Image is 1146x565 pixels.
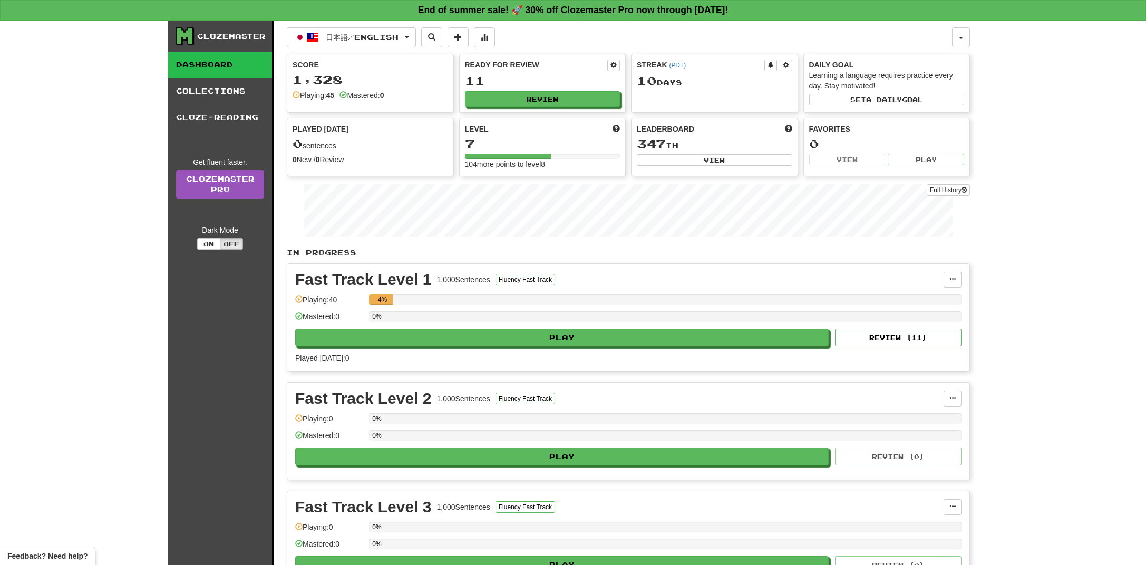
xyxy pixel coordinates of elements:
div: 0 [809,137,965,151]
div: 1,000 Sentences [437,393,490,404]
button: Fluency Fast Track [496,274,555,285]
a: Cloze-Reading [168,104,272,131]
a: Dashboard [168,52,272,78]
div: Playing: 0 [295,413,364,431]
strong: 0 [380,91,384,100]
button: View [637,154,792,166]
div: 1,000 Sentences [437,502,490,512]
button: Add sentence to collection [448,27,469,47]
button: On [197,238,220,250]
button: Full History [927,184,970,196]
div: Fast Track Level 3 [295,499,432,515]
button: Review (0) [835,448,962,465]
span: Open feedback widget [7,551,88,561]
a: Collections [168,78,272,104]
button: Fluency Fast Track [496,501,555,513]
div: Mastered: 0 [295,430,364,448]
div: Clozemaster [197,31,266,42]
span: Level [465,124,489,134]
span: 10 [637,73,657,88]
div: 4% [372,294,393,305]
div: th [637,137,792,151]
a: ClozemasterPro [176,170,264,199]
button: Play [888,154,964,165]
div: 1,328 [293,73,448,86]
button: Play [295,448,829,465]
p: In Progress [287,247,970,258]
div: Learning a language requires practice every day. Stay motivated! [809,70,965,91]
button: Review [465,91,620,107]
div: Streak [637,60,764,70]
div: sentences [293,137,448,151]
strong: 0 [316,155,320,164]
div: New / Review [293,154,448,165]
div: Daily Goal [809,60,965,70]
span: This week in points, UTC [785,124,792,134]
div: Playing: [293,90,334,101]
div: 104 more points to level 8 [465,159,620,170]
strong: End of summer sale! 🚀 30% off Clozemaster Pro now through [DATE]! [418,5,729,15]
button: Play [295,329,829,346]
strong: 45 [326,91,335,100]
button: Seta dailygoal [809,94,965,105]
div: Fast Track Level 1 [295,272,432,288]
div: 1,000 Sentences [437,274,490,285]
button: Fluency Fast Track [496,393,555,404]
span: 347 [637,136,666,151]
button: 日本語/English [287,27,416,47]
strong: 0 [293,155,297,164]
button: More stats [474,27,495,47]
span: 日本語 / English [326,33,399,42]
div: Mastered: [339,90,384,101]
div: Playing: 0 [295,522,364,539]
span: Leaderboard [637,124,694,134]
span: Played [DATE]: 0 [295,354,349,362]
div: Fast Track Level 2 [295,391,432,407]
div: 7 [465,137,620,151]
button: Review (11) [835,329,962,346]
div: 11 [465,74,620,87]
div: Dark Mode [176,225,264,235]
span: 0 [293,136,303,151]
span: Played [DATE] [293,124,348,134]
span: Score more points to level up [613,124,620,134]
div: Mastered: 0 [295,311,364,329]
button: Off [220,238,243,250]
div: Favorites [809,124,965,134]
div: Day s [637,74,792,88]
button: View [809,154,886,165]
div: Score [293,60,448,70]
span: a daily [866,96,902,103]
a: (PDT) [669,62,686,69]
button: Search sentences [421,27,442,47]
div: Mastered: 0 [295,539,364,556]
div: Ready for Review [465,60,608,70]
div: Playing: 40 [295,294,364,312]
div: Get fluent faster. [176,157,264,167]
